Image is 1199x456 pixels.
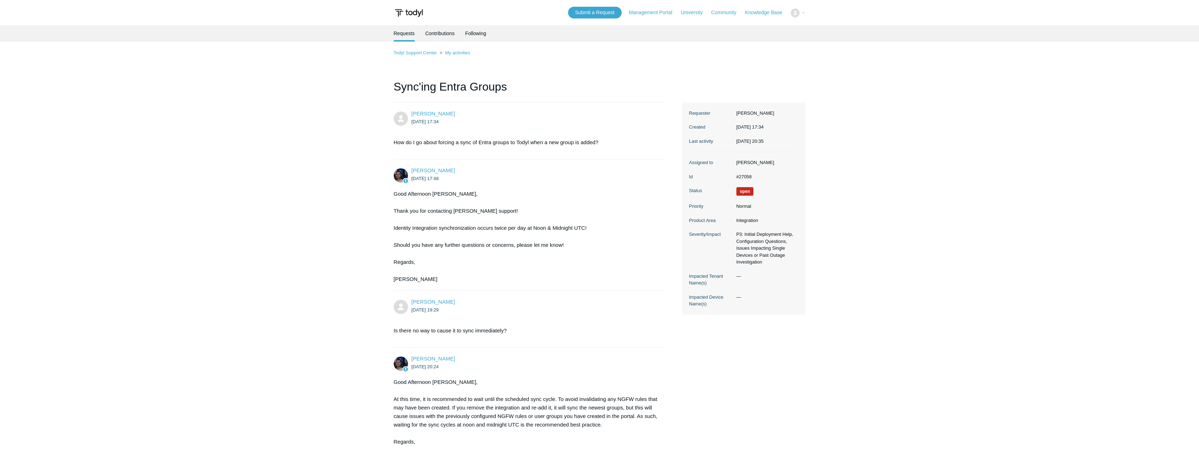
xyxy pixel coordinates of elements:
dd: #27058 [733,173,799,180]
a: Community [711,9,743,16]
dt: Last activity [689,138,733,145]
li: My activities [438,50,470,55]
h1: Sync'ing Entra Groups [394,78,666,103]
dt: Impacted Tenant Name(s) [689,273,733,287]
a: Following [465,25,486,42]
dt: Assigned to [689,159,733,166]
time: 2025-08-05T19:29:53Z [412,307,439,313]
a: Submit a Request [568,7,622,18]
a: University [681,9,709,16]
dt: Product Area [689,217,733,224]
dt: Requester [689,110,733,117]
a: Management Portal [629,9,679,16]
time: 2025-08-05T20:24:05Z [412,364,439,369]
dt: Status [689,187,733,194]
time: 2025-08-05T17:34:23Z [412,119,439,124]
span: We are working on a response for you [736,187,754,196]
dd: — [733,273,799,280]
span: Chris Fontenot [412,299,455,305]
time: 2025-08-05T17:34:23+00:00 [736,124,764,130]
span: Connor Davis [412,355,455,362]
dd: [PERSON_NAME] [733,110,799,117]
img: Todyl Support Center Help Center home page [394,6,424,20]
dd: Normal [733,203,799,210]
time: 2025-08-05T17:48:01Z [412,176,439,181]
dt: Priority [689,203,733,210]
a: [PERSON_NAME] [412,355,455,362]
dt: Id [689,173,733,180]
a: Contributions [425,25,455,42]
a: Todyl Support Center [394,50,437,55]
p: How do I go about forcing a sync of Entra groups to Todyl when a new group is added? [394,138,659,147]
div: Good Afternoon [PERSON_NAME], Thank you for contacting [PERSON_NAME] support! Identity Integratio... [394,190,659,283]
dd: — [733,294,799,301]
li: Todyl Support Center [394,50,438,55]
dd: Integration [733,217,799,224]
time: 2025-08-11T20:35:35+00:00 [736,139,764,144]
a: [PERSON_NAME] [412,299,455,305]
dt: Created [689,124,733,131]
span: Connor Davis [412,167,455,173]
a: [PERSON_NAME] [412,167,455,173]
dt: Severity/Impact [689,231,733,238]
dt: Impacted Device Name(s) [689,294,733,308]
a: [PERSON_NAME] [412,110,455,116]
span: Chris Fontenot [412,110,455,116]
dd: P3: Initial Deployment Help, Configuration Questions, Issues Impacting Single Devices or Past Out... [733,231,799,266]
li: Requests [394,25,415,42]
a: Knowledge Base [745,9,789,16]
dd: [PERSON_NAME] [733,159,799,166]
p: Is there no way to cause it to sync immediately? [394,326,659,335]
a: My activities [445,50,470,55]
